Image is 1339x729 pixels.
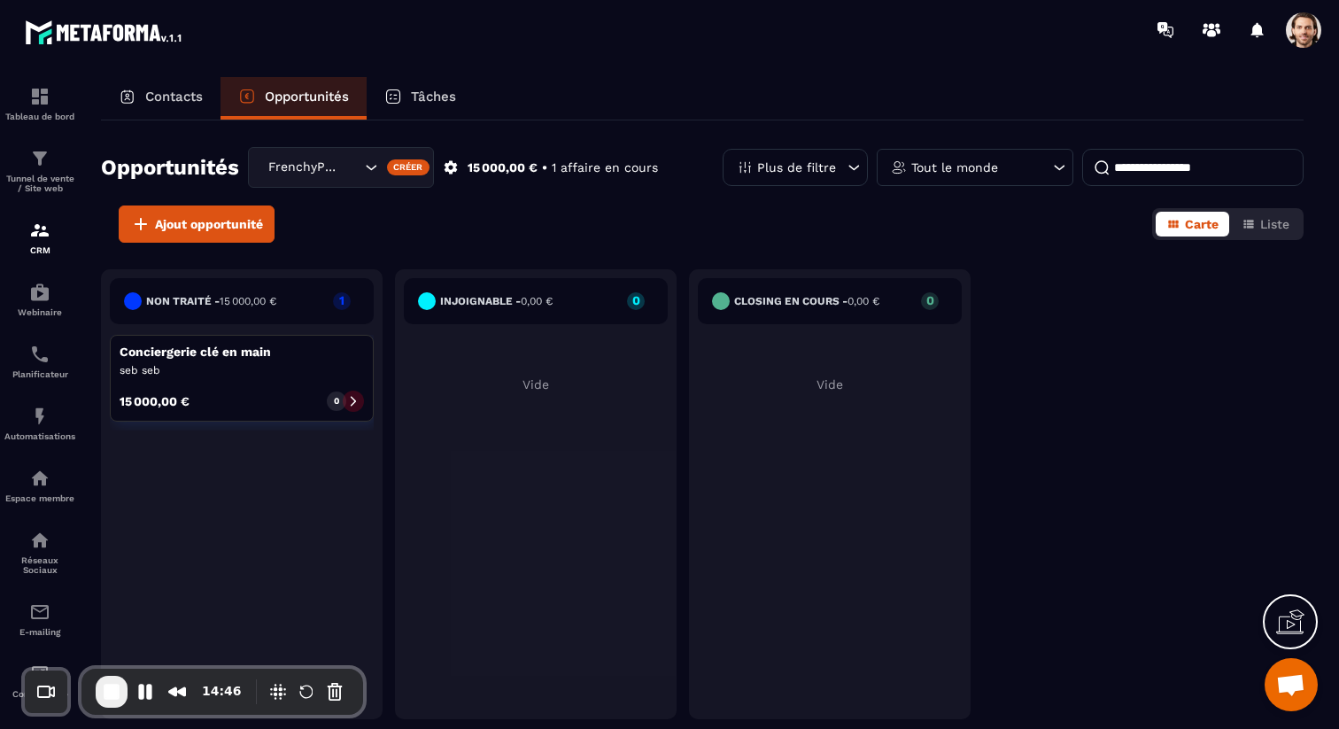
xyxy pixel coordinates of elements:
a: Opportunités [221,77,367,120]
p: Vide [698,377,962,392]
button: Liste [1231,212,1300,237]
img: logo [25,16,184,48]
div: Search for option [248,147,434,188]
span: 0,00 € [848,295,879,307]
h6: Closing en cours - [734,295,879,307]
a: Tâches [367,77,474,120]
a: social-networksocial-networkRéseaux Sociaux [4,516,75,588]
button: Carte [1156,212,1229,237]
p: Contacts [145,89,203,105]
p: CRM [4,245,75,255]
p: E-mailing [4,627,75,637]
a: formationformationTableau de bord [4,73,75,135]
a: emailemailE-mailing [4,588,75,650]
button: Ajout opportunité [119,206,275,243]
span: Carte [1185,217,1219,231]
a: automationsautomationsAutomatisations [4,392,75,454]
h6: injoignable - [440,295,553,307]
p: 0 [627,294,645,306]
img: automations [29,468,50,489]
p: 0 [334,395,339,407]
a: accountantaccountantComptabilité [4,650,75,712]
span: Liste [1260,217,1289,231]
p: Conciergerie clé en main [120,345,364,359]
p: 0 [921,294,939,306]
p: Tout le monde [911,161,998,174]
p: • [542,159,547,176]
p: Opportunités [265,89,349,105]
a: formationformationCRM [4,206,75,268]
p: 15 000,00 € [120,395,190,407]
p: seb seb [120,363,364,377]
p: Planificateur [4,369,75,379]
img: social-network [29,530,50,551]
img: formation [29,220,50,241]
a: automationsautomationsEspace membre [4,454,75,516]
img: formation [29,86,50,107]
span: Ajout opportunité [155,215,263,233]
input: Search for option [343,158,360,177]
img: email [29,601,50,623]
img: automations [29,282,50,303]
h6: Non traité - [146,295,276,307]
div: Créer [387,159,430,175]
a: automationsautomationsWebinaire [4,268,75,330]
p: Tâches [411,89,456,105]
img: scheduler [29,344,50,365]
img: automations [29,406,50,427]
p: 1 [333,294,351,306]
p: Tableau de bord [4,112,75,121]
p: 1 affaire en cours [552,159,658,176]
h2: Opportunités [101,150,239,185]
a: schedulerschedulerPlanificateur [4,330,75,392]
p: Plus de filtre [757,161,836,174]
p: Automatisations [4,431,75,441]
p: Espace membre [4,493,75,503]
a: Contacts [101,77,221,120]
img: accountant [29,663,50,685]
p: Tunnel de vente / Site web [4,174,75,193]
p: 15 000,00 € [468,159,538,176]
img: formation [29,148,50,169]
p: Comptabilité [4,689,75,699]
span: 0,00 € [521,295,553,307]
a: Ouvrir le chat [1265,658,1318,711]
p: Vide [404,377,668,392]
p: Webinaire [4,307,75,317]
p: Réseaux Sociaux [4,555,75,575]
span: 15 000,00 € [220,295,276,307]
span: FrenchyPartners [264,158,343,177]
a: formationformationTunnel de vente / Site web [4,135,75,206]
